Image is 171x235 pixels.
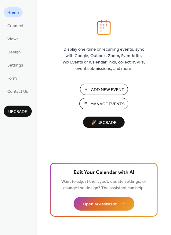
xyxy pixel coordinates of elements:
[4,34,22,44] a: Views
[4,73,20,83] a: Form
[8,109,27,115] span: Upgrade
[7,36,19,42] span: Views
[7,23,24,29] span: Connect
[4,47,24,57] a: Design
[4,106,32,117] button: Upgrade
[7,49,21,56] span: Design
[7,75,17,82] span: Form
[4,20,27,31] a: Connect
[7,10,19,16] span: Home
[97,20,111,35] img: logo_icon.svg
[83,201,117,208] span: Open AI Assistant
[7,89,28,95] span: Contact Us
[4,7,23,17] a: Home
[90,101,125,107] span: Manage Events
[4,86,32,96] a: Contact Us
[74,168,134,177] span: Edit Your Calendar with AI
[63,46,145,72] span: Display one-time or recurring events, sync with Google, Outlook, Zoom, Eventbrite, Wix Events or ...
[7,62,23,69] span: Settings
[91,87,124,93] span: Add New Event
[4,60,27,70] a: Settings
[87,119,121,127] span: 🚀 Upgrade
[79,98,128,109] button: Manage Events
[74,197,134,211] button: Open AI Assistant
[80,84,128,95] button: Add New Event
[83,117,125,128] button: 🚀 Upgrade
[61,178,146,192] span: Want to adjust the layout, update settings, or change the design? The assistant can help.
